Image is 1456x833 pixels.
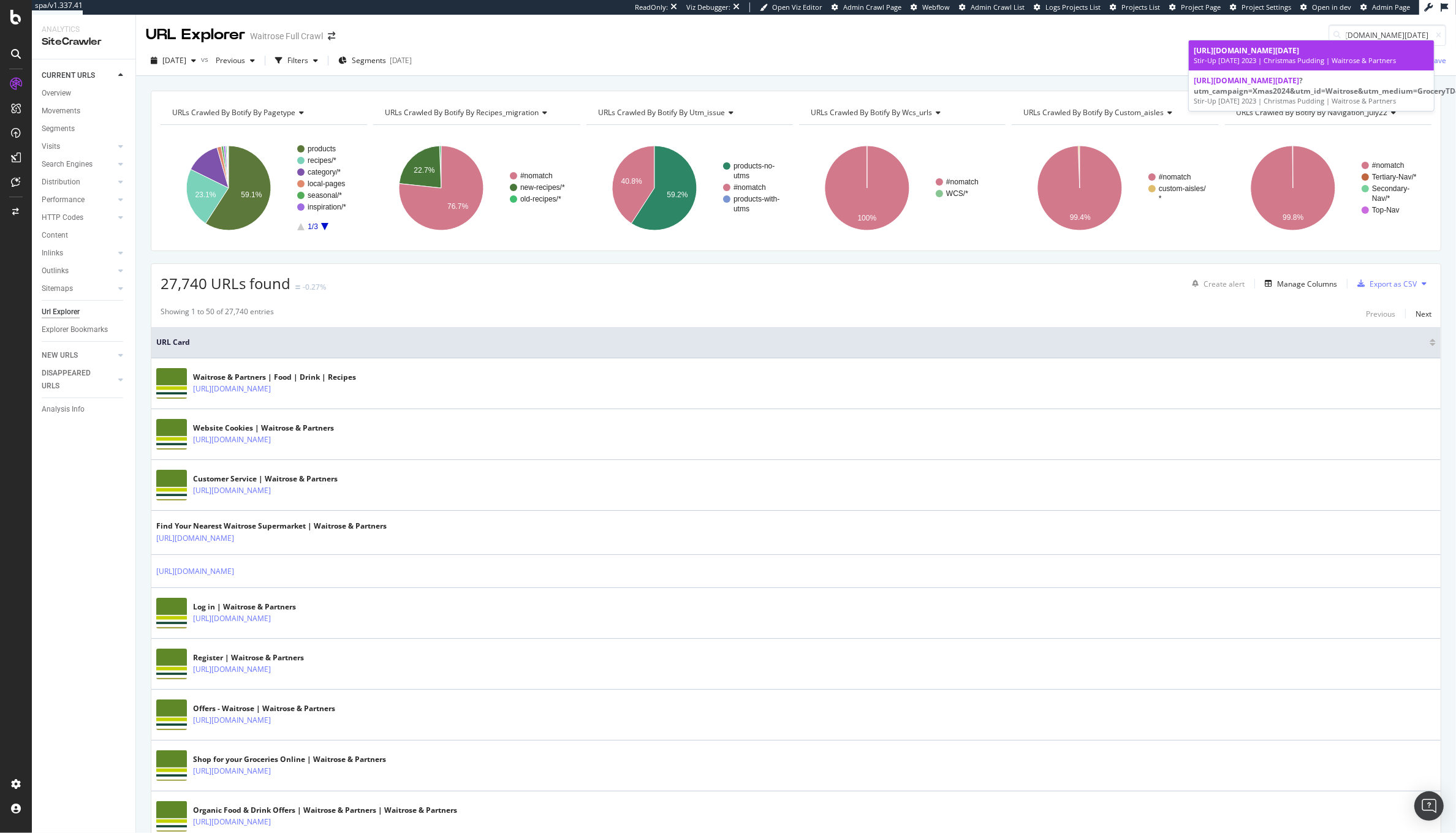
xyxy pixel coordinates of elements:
[1366,309,1395,319] div: Previous
[772,2,822,12] span: Open Viz Editor
[1300,2,1351,12] a: Open in dev
[42,140,115,153] a: Visits
[193,612,271,625] a: [URL][DOMAIN_NAME]
[42,349,78,362] div: NEW URLS
[373,135,580,241] div: A chart.
[382,103,569,123] h4: URLs Crawled By Botify By recipes_migration
[1372,206,1400,214] text: Top-Nav
[1012,135,1218,241] svg: A chart.
[42,323,127,336] a: Explorer Bookmarks
[193,652,324,663] div: Register | Waitrose & Partners
[1189,40,1434,70] a: [URL][DOMAIN_NAME][DATE]Stir-Up [DATE] 2023 | Christmas Pudding | Waitrose & Partners
[1277,279,1337,289] div: Manage Columns
[520,195,561,203] text: old-recipes/*
[308,203,346,211] text: inspiration/*
[799,135,1006,241] div: A chart.
[328,32,335,40] div: arrow-right-arrow-left
[156,419,187,450] img: main image
[1194,75,1429,96] div: ?utm_campaign=Xmas2024&utm_id=Waitrose&utm_medium=GroceryTD&utm_source=Online
[42,158,93,171] div: Search Engines
[156,470,187,500] img: main image
[250,30,323,42] div: Waitrose Full Crawl
[146,24,245,45] div: URL Explorer
[734,171,749,180] text: utms
[201,54,211,64] span: vs
[1204,279,1245,289] div: Create alert
[42,367,104,393] div: DISAPPEARED URLS
[1169,2,1221,12] a: Project Page
[1045,2,1101,12] span: Logs Projects List
[520,183,565,192] text: new-recipes/*
[270,51,323,70] button: Filters
[42,105,127,118] a: Movements
[308,168,341,176] text: category/*
[414,166,435,175] text: 22.7%
[193,601,324,612] div: Log in | Waitrose & Partners
[911,2,950,12] a: Webflow
[1242,2,1291,12] span: Project Settings
[1225,135,1431,241] svg: A chart.
[42,69,115,82] a: CURRENT URLS
[42,282,73,295] div: Sitemaps
[42,367,115,393] a: DISAPPEARED URLS
[193,423,334,434] div: Website Cookies | Waitrose & Partners
[1312,2,1351,12] span: Open in dev
[193,383,271,395] a: [URL][DOMAIN_NAME]
[156,565,234,578] a: [URL][DOMAIN_NAME]
[390,55,412,66] div: [DATE]
[811,107,932,118] span: URLs Crawled By Botify By wcs_urls
[42,349,115,362] a: NEW URLS
[42,403,127,416] a: Analysis Info
[1194,96,1429,106] div: Stir-Up [DATE] 2023 | Christmas Pudding | Waitrose & Partners
[598,107,725,118] span: URLs Crawled By Botify By utm_issue
[42,158,115,171] a: Search Engines
[1159,173,1191,181] text: #nomatch
[1352,274,1417,293] button: Export as CSV
[686,2,730,12] div: Viz Debugger:
[946,189,968,198] text: WCS/*
[42,24,126,35] div: Analytics
[946,178,979,186] text: #nomatch
[1187,274,1245,293] button: Create alert
[241,190,262,199] text: 59.1%
[42,403,85,416] div: Analysis Info
[1360,2,1410,12] a: Admin Page
[42,282,115,295] a: Sitemaps
[1121,2,1160,12] span: Projects List
[959,2,1025,12] a: Admin Crawl List
[42,123,127,135] a: Segments
[1110,2,1160,12] a: Projects List
[156,699,187,730] img: main image
[1237,107,1388,118] span: URLs Crawled By Botify By navigation_july22
[596,103,782,123] h4: URLs Crawled By Botify By utm_issue
[156,649,187,679] img: main image
[385,107,539,118] span: URLs Crawled By Botify By recipes_migration
[42,194,115,206] a: Performance
[1283,214,1303,222] text: 99.8%
[42,306,127,318] a: Url Explorer
[170,103,356,123] h4: URLs Crawled By Botify By pagetype
[193,434,271,446] a: [URL][DOMAIN_NAME]
[42,323,108,336] div: Explorer Bookmarks
[843,2,901,12] span: Admin Crawl Page
[42,211,115,224] a: HTTP Codes
[42,105,80,118] div: Movements
[156,598,187,628] img: main image
[42,306,80,318] div: Url Explorer
[1366,306,1395,321] button: Previous
[193,765,271,777] a: [URL][DOMAIN_NAME]
[808,103,995,123] h4: URLs Crawled By Botify By wcs_urls
[1189,70,1434,111] a: [URL][DOMAIN_NAME][DATE]?utm_campaign=Xmas2024&utm_id=Waitrose&utm_medium=GroceryTD&utm_source=On...
[42,87,127,100] a: Overview
[667,190,688,199] text: 59.2%
[1034,2,1101,12] a: Logs Projects List
[1230,2,1291,12] a: Project Settings
[1372,161,1405,170] text: #nomatch
[1372,2,1410,12] span: Admin Page
[193,372,356,383] div: Waitrose & Partners | Food | Drink | Recipes
[42,265,69,277] div: Outlinks
[193,816,271,828] a: [URL][DOMAIN_NAME]
[156,532,234,545] a: [URL][DOMAIN_NAME]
